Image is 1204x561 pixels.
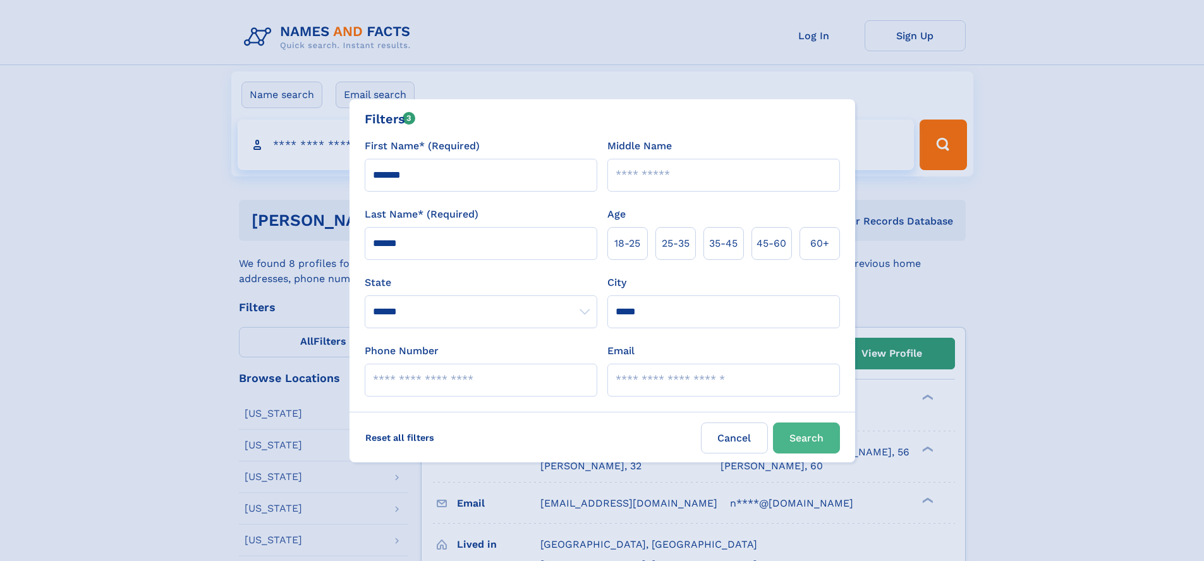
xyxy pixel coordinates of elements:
[662,236,690,251] span: 25‑35
[773,422,840,453] button: Search
[810,236,829,251] span: 60+
[365,109,416,128] div: Filters
[357,422,442,453] label: Reset all filters
[365,139,480,154] label: First Name* (Required)
[607,275,626,290] label: City
[607,139,672,154] label: Middle Name
[709,236,738,251] span: 35‑45
[365,207,478,222] label: Last Name* (Required)
[365,275,597,290] label: State
[614,236,640,251] span: 18‑25
[607,207,626,222] label: Age
[757,236,786,251] span: 45‑60
[607,343,635,359] label: Email
[365,343,439,359] label: Phone Number
[701,422,768,453] label: Cancel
